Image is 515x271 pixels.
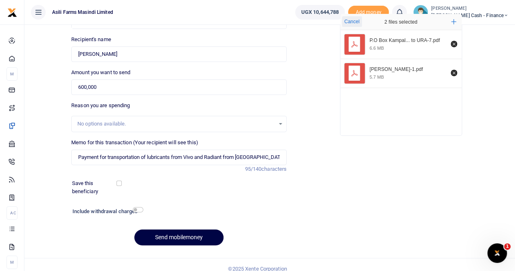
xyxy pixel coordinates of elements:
span: 95/140 [245,166,261,172]
a: Add money [348,9,389,15]
img: profile-user [413,5,428,20]
div: P.O Box Kampala-Uganda, Nakawa Next to URA-7.pdf [370,37,446,44]
div: 5.7 MB [370,74,384,80]
button: Cancel [342,16,362,27]
label: Amount you want to send [71,68,130,77]
li: Ac [7,206,18,220]
li: Wallet ballance [292,5,348,20]
span: UGX 10,644,788 [301,8,339,16]
div: File Uploader [340,13,462,136]
a: UGX 10,644,788 [295,5,345,20]
label: Recipient's name [71,35,111,44]
span: [PERSON_NAME] Cash - Finance [431,12,508,19]
button: Send mobilemoney [134,229,224,245]
span: 1 [504,243,511,250]
button: Remove file [449,68,458,77]
span: characters [261,166,287,172]
label: Reason you are spending [71,101,130,110]
li: Toup your wallet [348,6,389,19]
button: Add more files [448,16,460,28]
li: M [7,256,18,269]
input: UGX [71,79,287,95]
label: Save this beneficiary [72,179,118,195]
div: 2 files selected [366,14,436,30]
li: M [7,67,18,81]
small: [PERSON_NAME] [431,5,508,12]
input: Enter extra information [71,150,287,165]
label: Memo for this transaction (Your recipient will see this) [71,139,198,147]
input: Loading name... [71,46,287,62]
div: 6.6 MB [370,45,384,51]
img: logo-small [7,8,17,18]
iframe: Intercom live chat [487,243,507,263]
a: logo-small logo-large logo-large [7,9,17,15]
button: Remove file [449,40,458,48]
span: Add money [348,6,389,19]
a: profile-user [PERSON_NAME] [PERSON_NAME] Cash - Finance [413,5,508,20]
div: Balton-1.pdf [370,66,446,73]
div: No options available. [77,120,275,128]
h6: Include withdrawal charges [72,208,140,215]
span: Asili Farms Masindi Limited [49,9,116,16]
